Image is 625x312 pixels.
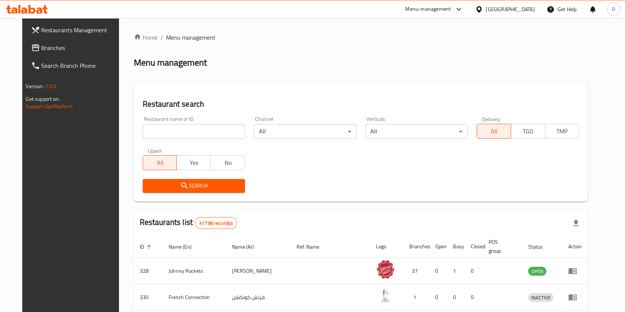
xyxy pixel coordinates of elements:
span: Status [528,242,552,251]
div: All [366,124,468,139]
button: TGO [511,124,545,139]
button: TMP [545,124,579,139]
span: Branches [42,43,121,52]
span: R [612,5,615,13]
a: Home [134,33,158,42]
button: All [143,155,177,170]
a: Support.OpsPlatform [26,102,73,111]
div: Menu [568,266,582,275]
h2: Restaurants list [140,217,238,229]
th: Closed [465,235,483,258]
span: Get support on: [26,94,60,104]
label: Delivery [482,116,500,122]
td: فرنش كونكشن [226,284,291,311]
span: OPEN [528,267,546,276]
button: Yes [176,155,211,170]
td: 0 [430,284,447,311]
a: Restaurants Management [25,21,127,39]
td: 1 [447,258,465,284]
span: Search Branch Phone [42,61,121,70]
th: Open [430,235,447,258]
td: 37 [404,258,430,284]
h2: Menu management [134,57,207,69]
td: 1 [404,284,430,311]
h2: Restaurant search [143,99,579,110]
span: 1.0.0 [45,82,57,91]
span: TGO [514,126,542,137]
span: INACTIVE [528,293,553,302]
input: Search for restaurant name or ID.. [143,124,245,139]
td: 0 [465,258,483,284]
span: All [480,126,508,137]
th: Branches [404,235,430,258]
span: Ref. Name [297,242,329,251]
span: Version: [26,82,44,91]
span: 41798 record(s) [195,220,237,227]
th: Action [562,235,588,258]
td: 330 [134,284,163,311]
li: / [161,33,163,42]
button: No [211,155,245,170]
td: French Connection [163,284,226,311]
td: 0 [430,258,447,284]
span: Menu management [166,33,215,42]
span: TMP [548,126,576,137]
span: All [146,157,174,168]
label: Upsell [148,148,162,153]
div: Menu [568,293,582,302]
span: POS group [489,238,514,255]
span: Name (Ar) [232,242,264,251]
div: All [254,124,356,139]
th: Logo [370,235,404,258]
td: 328 [134,258,163,284]
div: [GEOGRAPHIC_DATA] [486,5,535,13]
td: [PERSON_NAME] [226,258,291,284]
button: Search [143,179,245,193]
span: No [214,157,242,168]
a: Branches [25,39,127,57]
div: Menu-management [406,5,451,14]
img: Johnny Rockets [376,260,395,279]
button: All [477,124,511,139]
span: Name (En) [169,242,201,251]
div: Total records count [195,217,237,229]
span: ID [140,242,154,251]
td: 0 [447,284,465,311]
span: Search [149,181,239,190]
img: French Connection [376,286,395,305]
div: Export file [567,214,585,232]
nav: breadcrumb [134,33,588,42]
td: Johnny Rockets [163,258,226,284]
td: 0 [465,284,483,311]
span: Restaurants Management [42,26,121,34]
a: Search Branch Phone [25,57,127,74]
th: Busy [447,235,465,258]
span: Yes [180,157,208,168]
